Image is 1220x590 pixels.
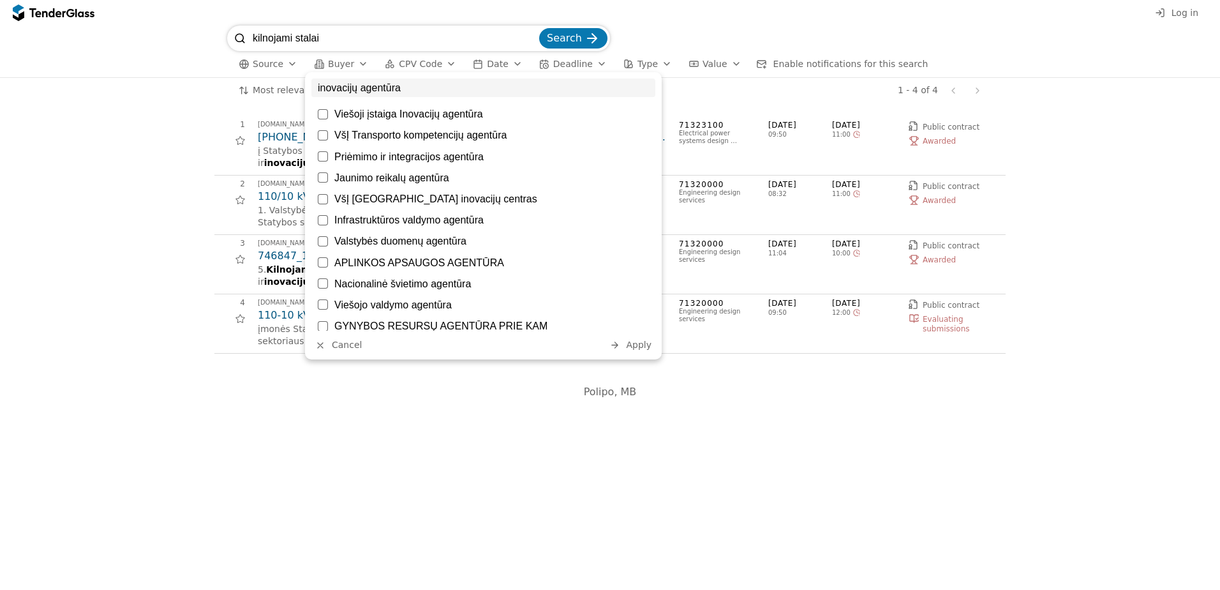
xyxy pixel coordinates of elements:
span: inovacijų [264,158,309,168]
span: Awarded [923,196,956,205]
div: Viešojo valdymo agentūra [334,299,649,311]
button: Type [618,56,677,72]
div: [DOMAIN_NAME] [258,181,311,187]
div: Nacionalinė švietimo agentūra [334,278,649,290]
span: [DATE] [832,298,896,309]
span: [DATE] [768,179,832,190]
div: [DOMAIN_NAME] [258,121,311,128]
button: Apply [606,337,655,353]
span: 71320000 [679,179,755,190]
span: įmonės Statybos sektoriaus vystymo [258,324,422,334]
span: 71320000 [679,239,755,250]
div: GYNYBOS RESURSŲ AGENTŪRA PRIE KAM [334,320,649,332]
span: CPV Code [399,59,442,69]
span: Type [637,59,658,69]
div: 1 [214,120,245,129]
span: Value [703,59,727,69]
div: – – [258,264,666,289]
span: 11:00 [832,190,851,198]
a: [DOMAIN_NAME]73113 [258,239,346,247]
div: – – [258,145,666,170]
span: 09:50 [768,131,832,139]
div: – – [258,323,666,348]
button: Date [468,56,527,72]
span: Cancel [332,340,362,350]
div: Engineering design services [679,308,755,323]
span: 08:32 [768,190,832,198]
span: 12:00 [832,309,851,317]
span: Buyer [328,59,354,69]
span: 1. Valstybės įmonės Statybos sektoriaus vystymo [258,205,479,215]
span: inovacijų [264,276,309,287]
span: Search [547,32,582,44]
button: Log in [1151,5,1202,21]
span: Awarded [923,255,956,264]
button: Cancel [311,337,366,353]
div: – – [258,204,666,229]
span: Date [487,59,508,69]
div: Jaunimo reikalų agentūra [334,172,649,184]
button: Enable notifications for this search [753,56,932,72]
div: 3 [214,239,245,248]
div: Infrastruktūros valdymo agentūra [334,214,649,226]
span: Enable notifications for this search [773,59,928,69]
span: Awarded [923,137,956,146]
div: Electrical power systems design services [679,130,755,145]
span: Public contract [923,182,979,191]
button: Value [683,56,746,72]
span: [DATE] [832,179,896,190]
span: Public contract [923,301,979,310]
span: 71323100 [679,120,755,131]
span: Public contract [923,241,979,250]
a: [PHONE_NUMBER] kV Griškonių TP 110 kV skirstyklos rekonstravimo projekto projektinių pasiūlymų pa... [258,130,666,144]
div: 4 [214,298,245,307]
span: į Statybos sektoriaus vystymo [258,146,392,156]
div: Engineering design services [679,189,755,204]
span: [DATE] [832,239,896,250]
div: Valstybės duomenų agentūra [334,235,649,247]
span: Apply [626,340,651,350]
span: Evaluating submissions [923,315,970,333]
a: 746847_110/10 kV Surviliškio TP 110 kV skirstyklos rekonstrukcijos projektavimo paslaugų pirkimas... [258,249,666,263]
button: Search [539,28,607,49]
button: Buyer [309,56,373,72]
a: 110/10 kV Suginčių TP 110 kV skirstyklos rekonstrukcijos projektavimo paslaugos (seno CVP IS nr. ... [258,190,666,204]
span: Public contract [923,123,979,132]
a: [DOMAIN_NAME]73192 [258,180,346,188]
button: Source [234,56,302,72]
span: Polipo, MB [584,386,637,398]
div: 2 [214,179,245,188]
span: 09:50 [768,309,832,317]
button: Deadline [534,56,612,72]
div: 1 - 4 of 4 [898,85,938,96]
a: 110-10 kV Lygumų TP 110 kV skirstyklos rekonstravimo projektavimas [258,308,666,322]
div: APLINKOS APSAUGOS AGENTŪRA [334,257,649,269]
span: [DATE] [768,120,832,131]
a: [DOMAIN_NAME]1091850 [258,299,355,306]
span: 5. [258,264,266,275]
span: Kilnojami [266,264,313,275]
div: [DOMAIN_NAME] [258,240,311,246]
input: Search tenders... [253,26,537,51]
span: Deadline [553,59,593,69]
div: Engineering design services [679,248,755,264]
span: 71320000 [679,298,755,309]
span: [DATE] [768,239,832,250]
div: Priėmimo ir integracijos agentūra [334,151,649,163]
span: Log in [1172,8,1198,18]
a: [DOMAIN_NAME]168624 [258,121,350,128]
div: VšĮ Transporto kompetencijų agentūra [334,129,649,141]
div: VšĮ [GEOGRAPHIC_DATA] inovacijų centras [334,193,649,205]
span: 11:00 [832,131,851,139]
div: Viešoji įstaiga Inovacijų agentūra [334,108,649,120]
span: Source [253,59,283,69]
span: [DATE] [832,120,896,131]
span: [DATE] [768,298,832,309]
span: 11:04 [768,250,832,257]
span: 10:00 [832,250,851,257]
div: [DOMAIN_NAME] [258,299,311,306]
